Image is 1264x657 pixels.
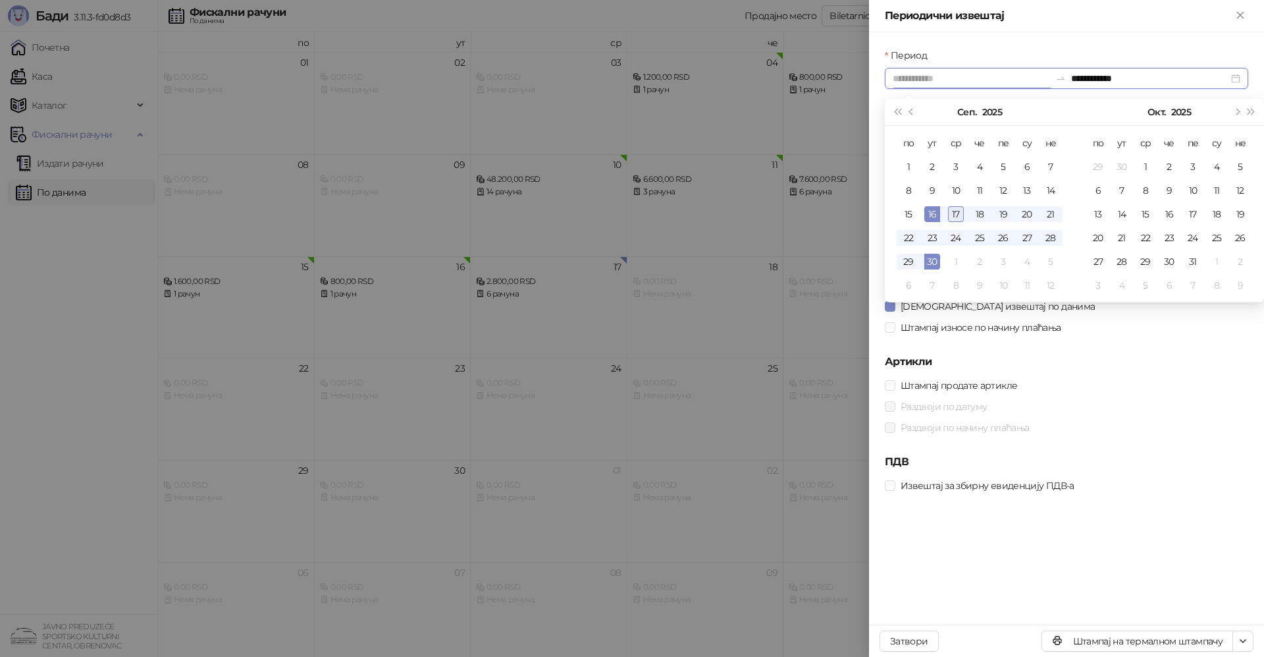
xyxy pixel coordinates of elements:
div: 10 [995,277,1011,293]
div: 3 [1185,159,1201,175]
div: 16 [1161,206,1177,222]
div: 21 [1114,230,1130,246]
td: 2025-11-04 [1110,273,1134,297]
div: 12 [1232,183,1248,198]
th: пе [991,131,1015,155]
button: Следећа година (Control + right) [1244,99,1259,125]
td: 2025-10-07 [920,273,944,297]
div: 8 [901,183,916,198]
td: 2025-09-06 [1015,155,1039,179]
div: 5 [995,159,1011,175]
th: че [968,131,991,155]
div: 29 [1090,159,1106,175]
td: 2025-09-15 [897,202,920,226]
td: 2025-09-17 [944,202,968,226]
td: 2025-10-02 [968,250,991,273]
td: 2025-10-04 [1205,155,1228,179]
td: 2025-10-31 [1181,250,1205,273]
td: 2025-09-30 [920,250,944,273]
h5: Артикли [885,354,1248,370]
th: по [1086,131,1110,155]
td: 2025-10-14 [1110,202,1134,226]
button: Изабери месец [957,99,976,125]
th: не [1039,131,1063,155]
div: 24 [948,230,964,246]
span: Раздвоји по датуму [895,399,992,414]
div: 14 [1043,183,1059,198]
div: 15 [1138,206,1153,222]
td: 2025-10-23 [1157,226,1181,250]
div: 9 [924,183,940,198]
td: 2025-09-19 [991,202,1015,226]
td: 2025-09-22 [897,226,920,250]
td: 2025-09-23 [920,226,944,250]
td: 2025-10-08 [944,273,968,297]
th: по [897,131,920,155]
div: 3 [1090,277,1106,293]
div: 20 [1090,230,1106,246]
td: 2025-10-24 [1181,226,1205,250]
div: 14 [1114,206,1130,222]
div: 12 [1043,277,1059,293]
div: 24 [1185,230,1201,246]
label: Период [885,48,935,63]
div: 15 [901,206,916,222]
button: Претходна година (Control + left) [890,99,905,125]
td: 2025-09-25 [968,226,991,250]
div: 17 [1185,206,1201,222]
td: 2025-09-24 [944,226,968,250]
div: 25 [972,230,987,246]
div: 11 [1019,277,1035,293]
td: 2025-10-02 [1157,155,1181,179]
td: 2025-10-03 [1181,155,1205,179]
td: 2025-11-06 [1157,273,1181,297]
td: 2025-10-11 [1205,179,1228,202]
div: 21 [1043,206,1059,222]
td: 2025-10-30 [1157,250,1181,273]
button: Претходни месец (PageUp) [905,99,919,125]
div: 5 [1232,159,1248,175]
th: ут [920,131,944,155]
td: 2025-09-21 [1039,202,1063,226]
div: 2 [972,254,987,270]
td: 2025-10-19 [1228,202,1252,226]
td: 2025-09-18 [968,202,991,226]
td: 2025-10-27 [1086,250,1110,273]
div: 9 [972,277,987,293]
div: 19 [995,206,1011,222]
div: 22 [1138,230,1153,246]
div: 6 [1161,277,1177,293]
span: to [1055,73,1066,84]
div: 23 [924,230,940,246]
td: 2025-10-11 [1015,273,1039,297]
div: 31 [1185,254,1201,270]
div: 28 [1114,254,1130,270]
td: 2025-10-04 [1015,250,1039,273]
div: 3 [995,254,1011,270]
td: 2025-09-28 [1039,226,1063,250]
div: 27 [1090,254,1106,270]
td: 2025-10-10 [1181,179,1205,202]
div: 3 [948,159,964,175]
div: 11 [1209,183,1224,198]
td: 2025-09-14 [1039,179,1063,202]
td: 2025-10-09 [968,273,991,297]
div: 6 [1019,159,1035,175]
div: 29 [1138,254,1153,270]
td: 2025-11-08 [1205,273,1228,297]
h5: ПДВ [885,454,1248,470]
button: Штампај на термалном штампачу [1041,631,1233,652]
td: 2025-09-05 [991,155,1015,179]
span: [DEMOGRAPHIC_DATA] извештај по данима [895,299,1100,314]
div: 22 [901,230,916,246]
td: 2025-10-06 [1086,179,1110,202]
div: 5 [1138,277,1153,293]
button: Изабери годину [982,99,1002,125]
div: 30 [1161,254,1177,270]
td: 2025-09-20 [1015,202,1039,226]
td: 2025-09-29 [897,250,920,273]
div: 1 [901,159,916,175]
td: 2025-10-26 [1228,226,1252,250]
div: 19 [1232,206,1248,222]
td: 2025-10-08 [1134,179,1157,202]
